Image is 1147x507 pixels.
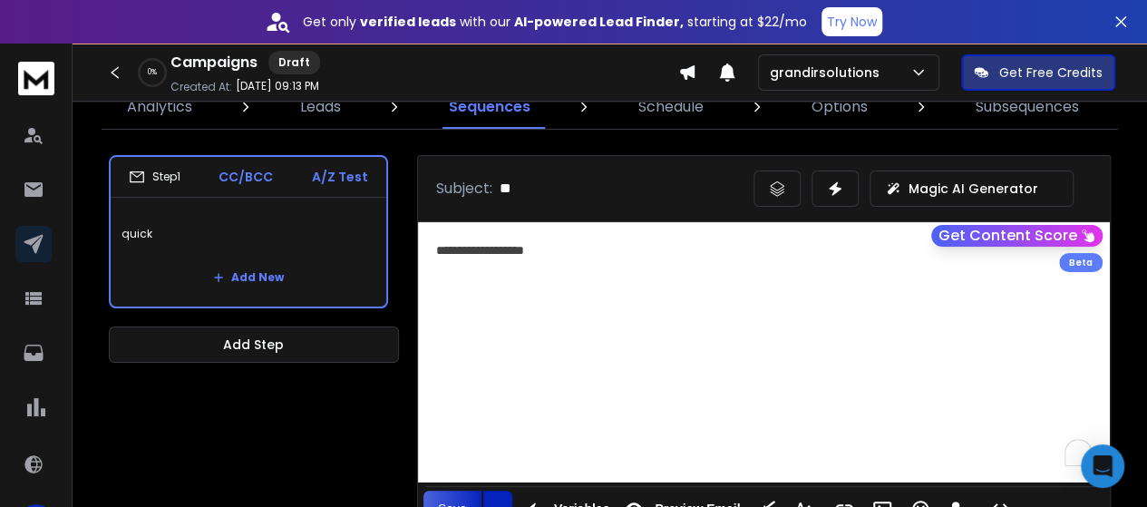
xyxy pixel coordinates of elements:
p: CC/BCC [219,168,273,186]
p: Sequences [449,96,530,118]
p: Schedule [637,96,703,118]
p: 0 % [148,67,157,78]
div: To enrich screen reader interactions, please activate Accessibility in Grammarly extension settings [418,222,1110,483]
button: Try Now [821,7,882,36]
p: Try Now [827,13,877,31]
a: Analytics [116,85,203,129]
div: Beta [1059,253,1103,272]
button: Get Free Credits [961,54,1115,91]
div: Open Intercom Messenger [1081,444,1124,488]
h1: Campaigns [170,52,258,73]
p: Analytics [127,96,192,118]
strong: AI-powered Lead Finder, [514,13,684,31]
strong: verified leads [360,13,456,31]
button: Add New [199,259,298,296]
a: Leads [289,85,352,129]
p: Get only with our starting at $22/mo [303,13,807,31]
p: Created At: [170,80,232,94]
button: Get Content Score [931,225,1103,247]
img: logo [18,62,54,95]
p: Options [811,96,867,118]
p: Get Free Credits [999,63,1103,82]
p: Leads [300,96,341,118]
p: Subject: [436,178,492,200]
a: Sequences [438,85,541,129]
div: Step 1 [129,169,180,185]
a: Options [800,85,878,129]
button: Magic AI Generator [870,171,1074,207]
p: grandirsolutions [770,63,887,82]
div: Draft [268,51,320,74]
a: Schedule [627,85,714,129]
p: A/Z Test [312,168,368,186]
p: quick [122,209,375,259]
p: Magic AI Generator [909,180,1038,198]
button: Add Step [109,327,399,363]
li: Step1CC/BCCA/Z TestquickAdd New [109,155,388,308]
a: Subsequences [964,85,1089,129]
p: Subsequences [975,96,1078,118]
p: [DATE] 09:13 PM [236,79,319,93]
